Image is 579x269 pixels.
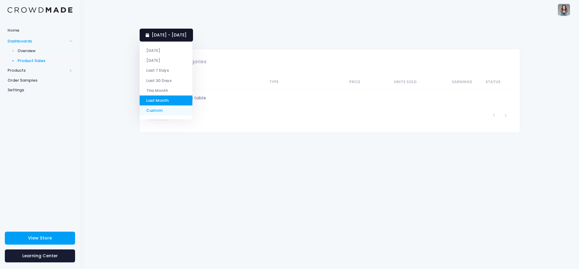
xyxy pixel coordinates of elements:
[8,77,72,83] span: Order Samples
[17,58,73,64] span: Product Sales
[8,7,72,13] img: Logo
[22,253,58,259] span: Learning Center
[8,27,72,33] span: Home
[28,235,52,241] span: View Store
[5,232,75,245] a: View Store
[140,65,192,75] li: Last 7 Days
[140,55,192,65] li: [DATE]
[140,95,192,105] li: Last Month
[140,76,192,86] li: Last 30 Days
[140,29,193,42] a: [DATE] - [DATE]
[360,74,416,90] th: Units Sold: activate to sort column ascending
[148,90,511,106] td: No data available in table
[5,249,75,262] a: Learning Center
[8,67,67,74] span: Products
[152,32,187,38] span: [DATE] - [DATE]
[148,74,266,90] th: Product: activate to sort column ascending
[8,38,67,44] span: Dashboards
[305,74,361,90] th: Price: activate to sort column ascending
[140,105,192,115] li: Custom
[266,74,305,90] th: Type: activate to sort column ascending
[8,87,72,93] span: Settings
[472,74,511,90] th: Status: activate to sort column ascending
[558,4,570,16] img: User
[140,45,192,55] li: [DATE]
[416,74,473,90] th: Earnings: activate to sort column ascending
[17,48,73,54] span: Overview
[140,86,192,95] li: This Month
[178,56,207,70] a: Categories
